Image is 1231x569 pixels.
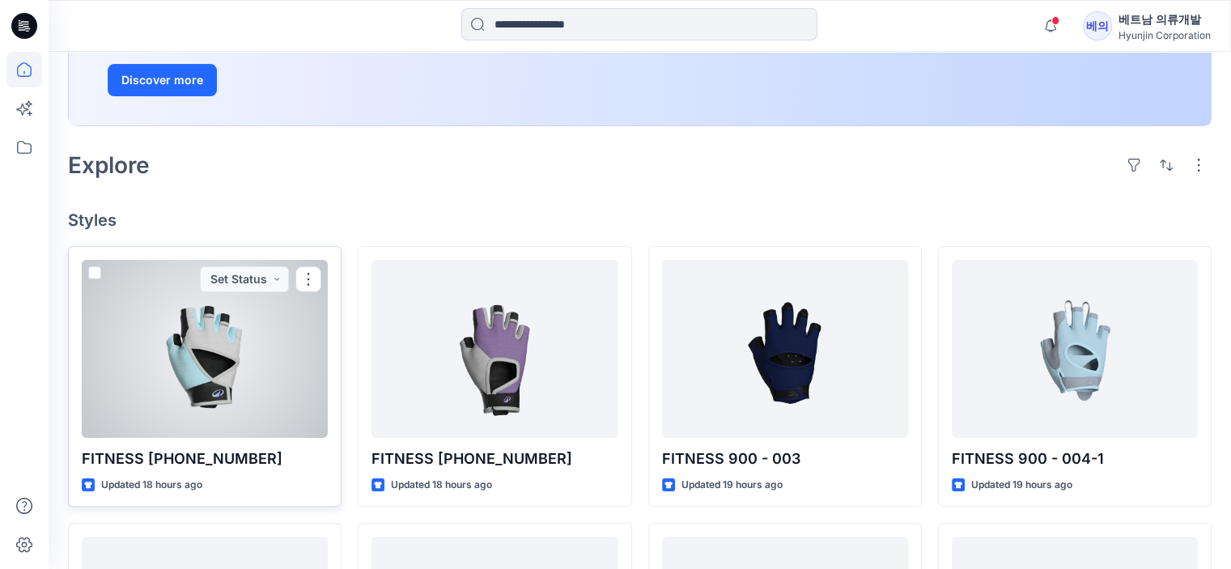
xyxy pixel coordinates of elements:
[371,448,618,470] p: FITNESS [PHONE_NUMBER]
[68,210,1212,230] h4: Styles
[952,260,1198,438] a: FITNESS 900 - 004-1
[108,64,472,96] a: Discover more
[681,477,783,494] p: Updated 19 hours ago
[971,477,1072,494] p: Updated 19 hours ago
[1119,10,1211,29] div: 베트남 의류개발
[1119,29,1211,41] div: Hyunjin Corporation
[82,448,328,470] p: FITNESS [PHONE_NUMBER]
[101,477,202,494] p: Updated 18 hours ago
[82,260,328,438] a: FITNESS 900-006-1
[371,260,618,438] a: FITNESS 900-008-1
[662,260,908,438] a: FITNESS 900 - 003
[1083,11,1112,40] div: 베의
[662,448,908,470] p: FITNESS 900 - 003
[108,64,217,96] button: Discover more
[68,152,150,178] h2: Explore
[391,477,492,494] p: Updated 18 hours ago
[952,448,1198,470] p: FITNESS 900 - 004-1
